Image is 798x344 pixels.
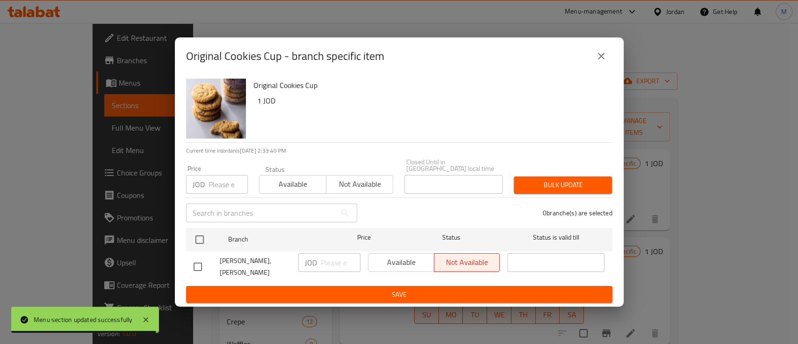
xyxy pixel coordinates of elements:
span: [PERSON_NAME], [PERSON_NAME] [220,255,291,278]
span: Bulk update [521,179,604,191]
div: Menu section updated successfully [34,315,133,325]
span: Status is valid till [507,232,604,243]
button: Available [259,175,326,194]
p: Current time in Jordan is [DATE] 2:33:40 PM [186,146,612,155]
p: JOD [305,257,317,268]
p: JOD [193,179,205,190]
button: Save [186,286,612,303]
button: close [590,45,612,67]
h6: Original Cookies Cup [253,79,605,92]
span: Available [263,177,323,191]
span: Not available [330,177,389,191]
h6: 1 JOD [257,94,605,107]
span: Save [194,289,605,300]
input: Please enter price [208,175,248,194]
button: Not available [326,175,393,194]
span: Status [403,232,500,243]
span: Branch [228,234,325,245]
span: Price [333,232,395,243]
button: Bulk update [514,176,612,194]
input: Search in branches [186,204,336,222]
input: Please enter price [321,253,360,272]
p: 0 branche(s) are selected [543,208,612,218]
img: Original Cookies Cup [186,79,246,139]
h2: Original Cookies Cup - branch specific item [186,49,384,64]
